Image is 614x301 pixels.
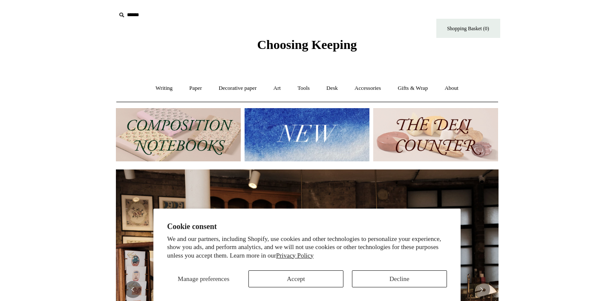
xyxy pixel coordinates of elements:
[276,252,314,259] a: Privacy Policy
[245,108,369,161] img: New.jpg__PID:f73bdf93-380a-4a35-bcfe-7823039498e1
[436,19,500,38] a: Shopping Basket (0)
[347,77,389,100] a: Accessories
[290,77,317,100] a: Tools
[211,77,264,100] a: Decorative paper
[167,222,447,231] h2: Cookie consent
[319,77,346,100] a: Desk
[124,281,141,298] button: Previous
[178,275,229,282] span: Manage preferences
[167,235,447,260] p: We and our partners, including Shopify, use cookies and other technologies to personalize your ex...
[248,270,343,287] button: Accept
[182,77,210,100] a: Paper
[148,77,180,100] a: Writing
[390,77,435,100] a: Gifts & Wrap
[373,108,498,161] img: The Deli Counter
[116,108,241,161] img: 202302 Composition ledgers.jpg__PID:69722ee6-fa44-49dd-a067-31375e5d54ec
[352,270,447,287] button: Decline
[437,77,466,100] a: About
[266,77,288,100] a: Art
[257,44,357,50] a: Choosing Keeping
[167,270,240,287] button: Manage preferences
[257,37,357,52] span: Choosing Keeping
[473,281,490,298] button: Next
